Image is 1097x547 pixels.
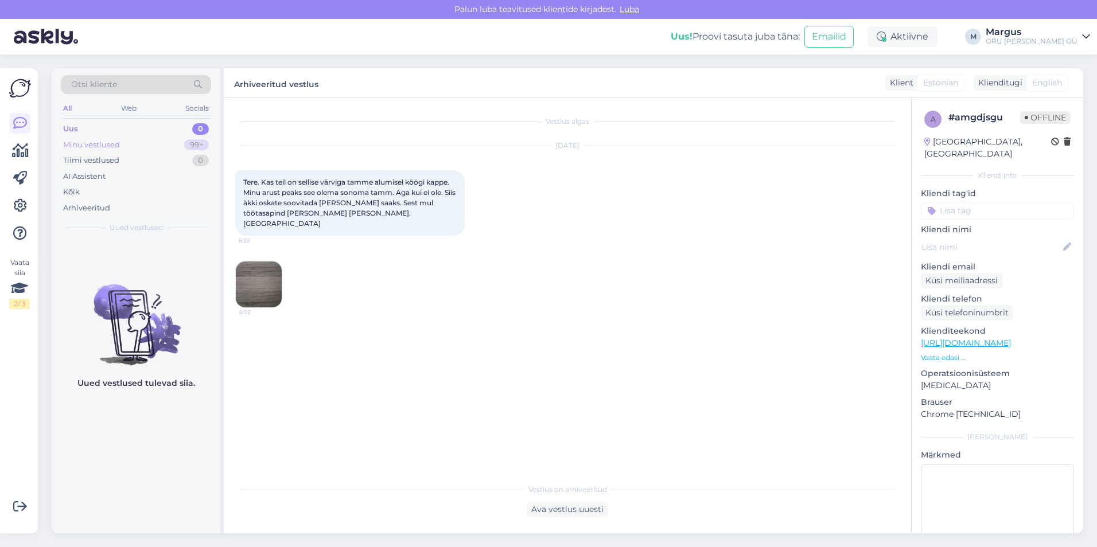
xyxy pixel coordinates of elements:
[921,224,1074,236] p: Kliendi nimi
[52,264,220,367] img: No chats
[804,26,854,48] button: Emailid
[63,202,110,214] div: Arhiveeritud
[236,261,282,307] img: Attachment
[923,77,958,89] span: Estonian
[61,101,74,116] div: All
[986,28,1077,37] div: Margus
[921,449,1074,461] p: Märkmed
[921,261,1074,273] p: Kliendi email
[885,77,913,89] div: Klient
[948,111,1020,124] div: # amgdjsgu
[965,29,981,45] div: M
[921,202,1074,219] input: Lisa tag
[527,502,608,517] div: Ava vestlus uuesti
[63,123,78,135] div: Uus
[63,139,120,151] div: Minu vestlused
[9,257,30,309] div: Vaata siia
[921,338,1011,348] a: [URL][DOMAIN_NAME]
[239,236,282,245] span: 6:22
[184,139,209,151] div: 99+
[63,155,119,166] div: Tiimi vestlused
[9,77,31,99] img: Askly Logo
[239,308,282,317] span: 6:22
[921,432,1074,442] div: [PERSON_NAME]
[974,77,1022,89] div: Klienditugi
[119,101,139,116] div: Web
[921,187,1074,200] p: Kliendi tag'id
[77,377,195,389] p: Uued vestlused tulevad siia.
[616,4,643,14] span: Luba
[921,325,1074,337] p: Klienditeekond
[63,171,106,182] div: AI Assistent
[921,273,1002,288] div: Küsi meiliaadressi
[921,353,1074,363] p: Vaata edasi ...
[528,485,607,495] span: Vestlus on arhiveeritud
[921,241,1061,253] input: Lisa nimi
[234,75,318,91] label: Arhiveeritud vestlus
[192,123,209,135] div: 0
[110,222,163,233] span: Uued vestlused
[986,28,1090,46] a: MargusORU [PERSON_NAME] OÜ
[921,396,1074,408] p: Brauser
[986,37,1077,46] div: ORU [PERSON_NAME] OÜ
[921,170,1074,181] div: Kliendi info
[924,136,1051,160] div: [GEOGRAPHIC_DATA], [GEOGRAPHIC_DATA]
[921,305,1013,321] div: Küsi telefoninumbrit
[71,79,117,91] span: Otsi kliente
[921,293,1074,305] p: Kliendi telefon
[868,26,937,47] div: Aktiivne
[243,178,457,228] span: Tere. Kas teil on sellise värviga tamme alumisel köögi kappe. Minu arust peaks see olema sonoma t...
[921,408,1074,420] p: Chrome [TECHNICAL_ID]
[921,380,1074,392] p: [MEDICAL_DATA]
[1032,77,1062,89] span: English
[1020,111,1071,124] span: Offline
[9,299,30,309] div: 2 / 3
[235,140,900,151] div: [DATE]
[921,368,1074,380] p: Operatsioonisüsteem
[63,186,80,198] div: Kõik
[671,31,693,42] b: Uus!
[931,115,936,123] span: a
[671,30,800,44] div: Proovi tasuta juba täna:
[183,101,211,116] div: Socials
[192,155,209,166] div: 0
[235,116,900,127] div: Vestlus algas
